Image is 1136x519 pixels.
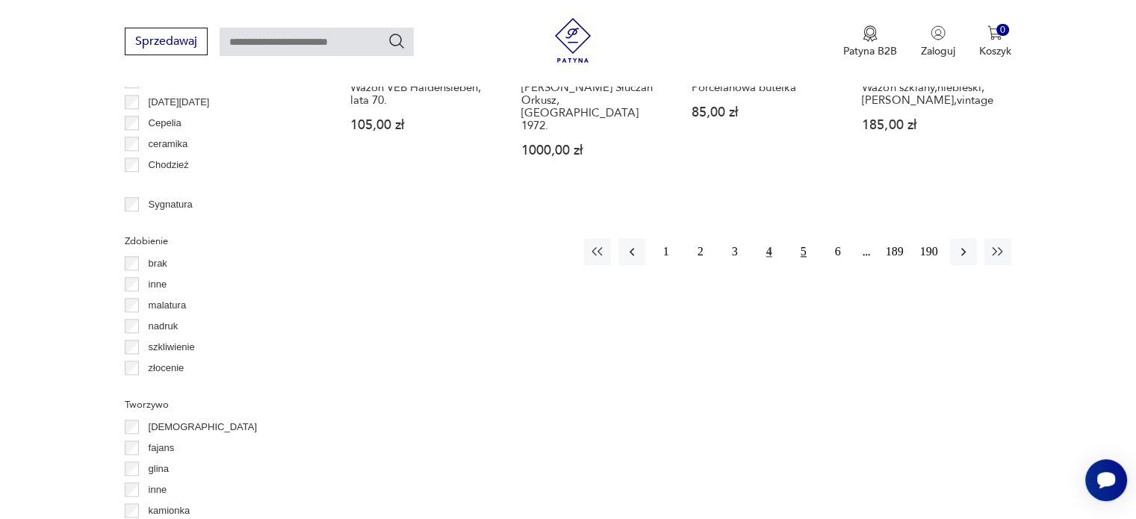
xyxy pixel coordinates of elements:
a: Sprzedawaj [125,37,208,48]
p: Chodzież [149,157,189,173]
p: 105,00 zł [350,119,492,131]
p: szkliwienie [149,339,195,355]
h3: [PERSON_NAME] Słuczan Orkusz, [GEOGRAPHIC_DATA] 1972. [521,81,663,132]
p: ceramika [149,136,188,152]
button: Szukaj [388,32,406,50]
button: 189 [881,238,908,265]
p: Zdobienie [125,233,308,249]
img: Ikona medalu [863,25,878,42]
button: 1 [653,238,680,265]
p: glina [149,461,169,477]
img: Ikona koszyka [987,25,1002,40]
img: Ikonka użytkownika [931,25,946,40]
button: 190 [916,238,943,265]
p: Ćmielów [149,178,186,194]
p: fajans [149,440,175,456]
p: brak [149,255,167,272]
button: 5 [790,238,817,265]
p: inne [149,482,167,498]
iframe: Smartsupp widget button [1085,459,1127,501]
p: [DATE][DATE] [149,94,210,111]
p: 85,00 zł [692,106,834,119]
button: 2 [687,238,714,265]
p: inne [149,276,167,293]
button: 3 [721,238,748,265]
p: [DEMOGRAPHIC_DATA] [149,419,257,435]
p: 185,00 zł [862,119,1004,131]
button: 6 [825,238,851,265]
h3: Porcelanowa butelka [692,81,834,94]
p: Sygnatura [149,196,193,213]
p: malatura [149,297,187,314]
p: Cepelia [149,115,181,131]
p: Tworzywo [125,397,308,413]
p: 1000,00 zł [521,144,663,157]
button: Zaloguj [921,25,955,58]
button: 0Koszyk [979,25,1011,58]
button: Patyna B2B [843,25,897,58]
p: kamionka [149,503,190,519]
h3: Wazon szklany,niebieski,[PERSON_NAME],vintage [862,81,1004,107]
p: złocenie [149,360,184,376]
p: Zaloguj [921,44,955,58]
a: Ikona medaluPatyna B2B [843,25,897,58]
p: Koszyk [979,44,1011,58]
button: Sprzedawaj [125,28,208,55]
img: Patyna - sklep z meblami i dekoracjami vintage [550,18,595,63]
h3: Wazon VEB Haldensleben, lata 70. [350,81,492,107]
p: nadruk [149,318,179,335]
button: 4 [756,238,783,265]
div: 0 [996,24,1009,37]
p: Patyna B2B [843,44,897,58]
